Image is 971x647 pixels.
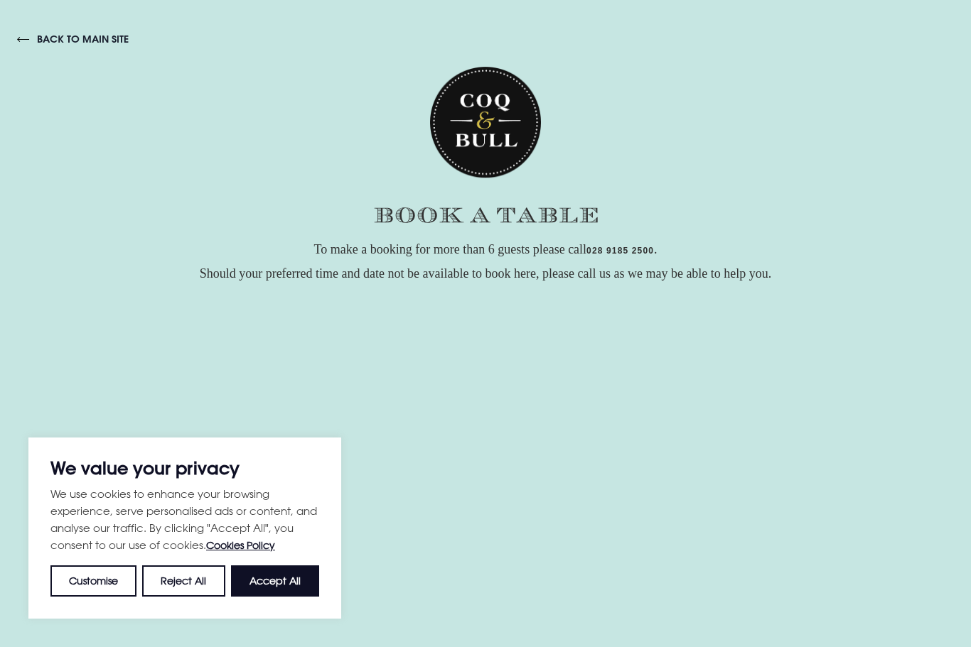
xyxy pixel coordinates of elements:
p: We value your privacy [50,460,319,477]
button: Reject All [142,565,225,597]
p: We use cookies to enhance your browsing experience, serve personalised ads or content, and analys... [50,485,319,554]
img: Coq & Bull [430,67,541,178]
a: 028 9185 2500 [586,246,654,257]
a: back to main site [17,33,129,45]
button: Accept All [231,565,319,597]
a: Cookies Policy [206,539,275,551]
button: Customise [50,565,136,597]
img: Book a table [374,207,598,223]
p: To make a booking for more than 6 guests please call . Should your preferred time and date not be... [14,237,957,286]
div: We value your privacy [28,437,341,619]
